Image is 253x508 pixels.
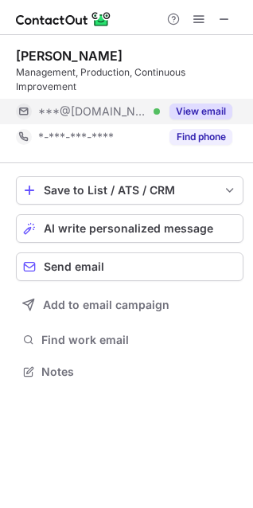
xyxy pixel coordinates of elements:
button: AI write personalized message [16,214,243,243]
img: ContactOut v5.3.10 [16,10,111,29]
span: Send email [44,260,104,273]
div: [PERSON_NAME] [16,48,123,64]
span: AI write personalized message [44,222,213,235]
span: Find work email [41,333,237,347]
button: Send email [16,252,243,281]
span: Add to email campaign [43,299,169,311]
span: ***@[DOMAIN_NAME] [38,104,148,119]
button: Add to email campaign [16,291,243,319]
div: Management, Production, Continuous Improvement [16,65,243,94]
button: Reveal Button [169,129,232,145]
div: Save to List / ATS / CRM [44,184,216,197]
span: Notes [41,365,237,379]
button: Notes [16,361,243,383]
button: Reveal Button [169,104,232,119]
button: Find work email [16,329,243,351]
button: save-profile-one-click [16,176,243,205]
